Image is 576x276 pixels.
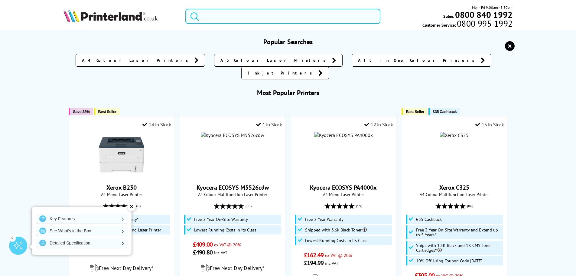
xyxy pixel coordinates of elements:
span: inc VAT [325,260,338,266]
a: Key Features [36,214,127,224]
a: A4 Colour Laser Printers [76,54,205,67]
a: A3 Colour Laser Printers [214,54,343,67]
h3: Popular Searches [63,38,513,46]
span: £490.80 [193,248,213,256]
span: A4 Colour Laser Printers [82,57,191,63]
img: Xerox B230 [99,132,144,178]
span: Sales: [443,13,454,19]
b: 0800 840 1992 [455,9,513,20]
span: Free 2 Year Warranty [305,217,343,222]
span: Save 38% [73,109,89,114]
a: Xerox C325 [439,184,469,191]
div: 15 In Stock [475,121,504,128]
span: A4 Colour Multifunction Laser Printer [183,191,282,197]
span: Lowest Running Costs in its Class [194,228,256,232]
span: Best Seller [406,109,424,114]
input: Search produ [185,9,380,24]
h3: Most Popular Printers [63,88,513,97]
a: Xerox B230 [99,173,144,179]
div: ✕ [127,202,136,211]
img: Xerox C325 [440,132,469,138]
span: Lowest Running Costs in its Class [305,238,367,243]
span: A4 Mono Laser Printer [72,191,171,197]
a: See What's in the Box [36,226,127,236]
div: 1 In Stock [256,121,282,128]
span: Free 3 Year On-Site Warranty and Extend up to 5 Years* [416,228,502,237]
span: A4 Mono Laser Printer [294,191,393,197]
span: Ships with 1.5K Black and 1K CMY Toner Cartridges* [416,243,502,253]
img: Kyocera ECOSYS PA4000x [314,132,373,138]
img: Kyocera ECOSYS M5526cdw [201,132,264,138]
a: Printerland Logo [63,9,178,24]
a: All In One Colour Printers [352,54,491,67]
button: Save 38% [69,108,93,115]
span: £35 Cashback [416,217,442,222]
span: (86) [467,200,473,212]
span: £409.00 [193,241,213,248]
span: A4 Colour Multifunction Laser Printer [405,191,504,197]
div: 12 In Stock [364,121,393,128]
span: (48) [135,200,141,212]
span: Mon - Fri 9:00am - 5:30pm [472,5,513,10]
span: inc VAT [214,250,227,255]
span: ex VAT @ 20% [214,242,241,248]
a: 0800 840 1992 [454,12,513,18]
span: All In One Colour Printers [358,57,478,63]
span: £194.99 [304,259,324,267]
a: Inkjet Printers [241,67,329,79]
span: £35 Cashback [433,109,457,114]
span: Best Seller [98,109,117,114]
button: £35 Cashback [428,108,460,115]
span: £162.49 [304,251,324,259]
span: (19) [356,200,362,212]
div: 2 [9,234,16,241]
span: 10% Off Using Coupon Code [DATE] [416,258,482,263]
button: Best Seller [402,108,427,115]
a: Kyocera ECOSYS PA4000x [310,184,377,191]
span: Customer Service: [422,21,513,28]
div: 14 In Stock [142,121,171,128]
a: Xerox B230 [106,184,137,191]
span: ex VAT @ 20% [325,252,352,258]
a: Detailed Specification [36,238,127,248]
span: (80) [246,200,252,212]
span: A3 Colour Laser Printers [220,57,329,63]
img: Printerland Logo [63,9,158,22]
a: Kyocera ECOSYS M5526cdw [197,184,269,191]
span: Shipped with 3.6k Black Toner [305,228,367,232]
span: 0800 995 1992 [456,21,513,26]
button: Best Seller [94,108,120,115]
span: Free 2 Year On-Site Warranty [194,217,248,222]
span: Inkjet Printers [248,70,315,76]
